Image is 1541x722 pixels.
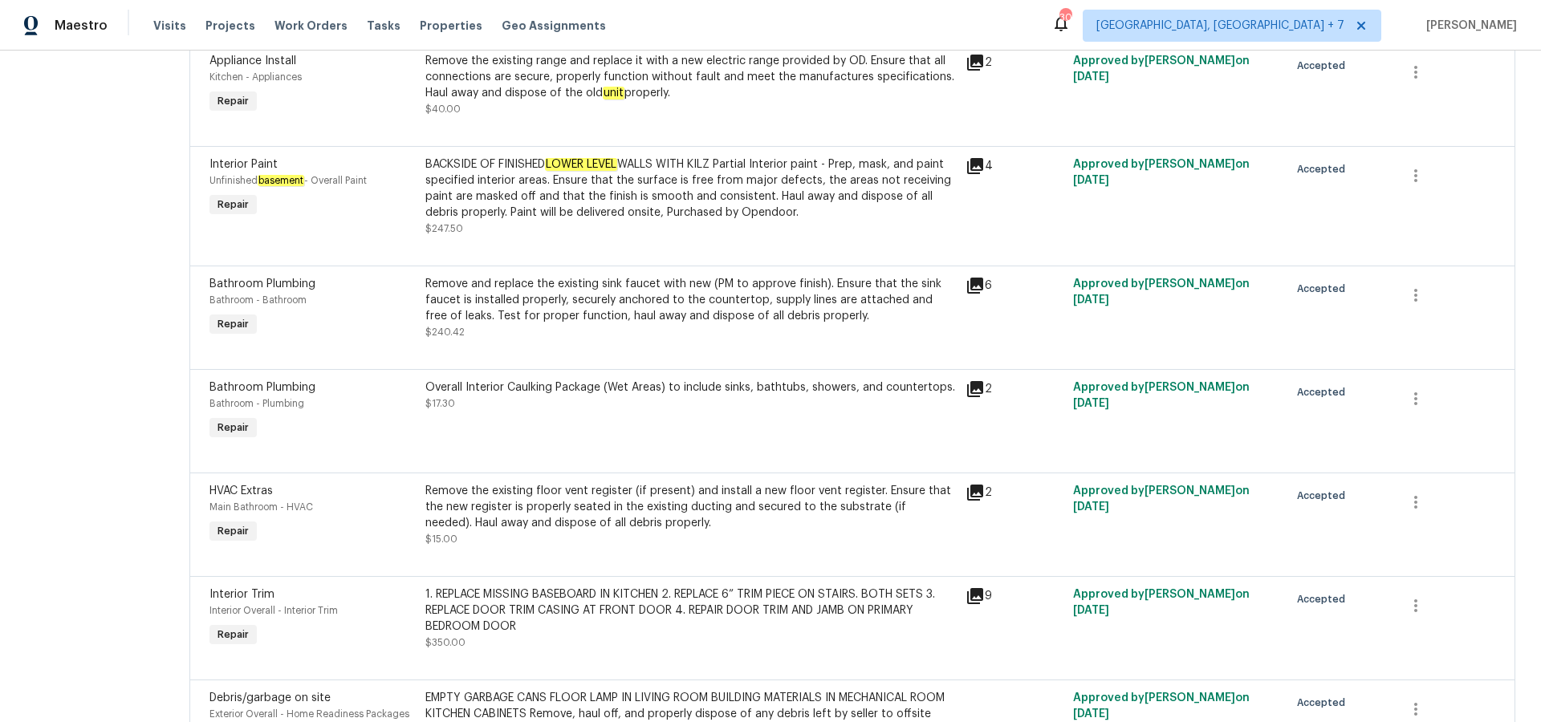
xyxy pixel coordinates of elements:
[1073,382,1250,409] span: Approved by [PERSON_NAME] on
[425,638,466,647] span: $350.00
[1297,58,1352,74] span: Accepted
[211,93,255,109] span: Repair
[209,55,296,67] span: Appliance Install
[1297,161,1352,177] span: Accepted
[211,316,255,332] span: Repair
[425,276,956,324] div: Remove and replace the existing sink faucet with new (PM to approve finish). Ensure that the sink...
[1297,695,1352,711] span: Accepted
[209,159,278,170] span: Interior Paint
[1297,488,1352,504] span: Accepted
[603,87,624,99] em: unit
[211,627,255,643] span: Repair
[1297,591,1352,607] span: Accepted
[1073,589,1250,616] span: Approved by [PERSON_NAME] on
[209,606,338,615] span: Interior Overall - Interior Trim
[1297,384,1352,400] span: Accepted
[209,382,315,393] span: Bathroom Plumbing
[1073,175,1109,186] span: [DATE]
[209,485,273,497] span: HVAC Extras
[966,276,1063,295] div: 6
[425,586,956,635] div: 1. REPLACE MISSING BASEBOARD IN KITCHEN 2. REPLACE 6” TRIM PIECE ON STAIRS. BOTH SETS 3. REPLACE ...
[425,534,457,544] span: $15.00
[209,278,315,290] span: Bathroom Plumbing
[209,502,313,512] span: Main Bathroom - HVAC
[211,420,255,436] span: Repair
[1073,71,1109,83] span: [DATE]
[425,483,956,531] div: Remove the existing floor vent register (if present) and install a new floor vent register. Ensur...
[1073,485,1250,513] span: Approved by [PERSON_NAME] on
[1420,18,1517,34] span: [PERSON_NAME]
[209,399,304,408] span: Bathroom - Plumbing
[966,379,1063,399] div: 2
[425,327,465,337] span: $240.42
[425,379,956,395] div: Overall Interior Caulking Package (Wet Areas) to include sinks, bathtubs, showers, and countertops.
[1073,278,1250,306] span: Approved by [PERSON_NAME] on
[425,224,463,233] span: $247.50
[966,156,1063,176] div: 4
[425,399,455,408] span: $17.30
[1073,605,1109,616] span: [DATE]
[209,589,274,600] span: Interior Trim
[1096,18,1344,34] span: [GEOGRAPHIC_DATA], [GEOGRAPHIC_DATA] + 7
[425,104,461,114] span: $40.00
[1073,692,1250,720] span: Approved by [PERSON_NAME] on
[1073,294,1109,306] span: [DATE]
[966,53,1063,72] div: 2
[1073,159,1250,186] span: Approved by [PERSON_NAME] on
[966,586,1063,606] div: 9
[211,523,255,539] span: Repair
[502,18,606,34] span: Geo Assignments
[153,18,186,34] span: Visits
[209,176,367,185] span: Unfinished - Overall Paint
[367,20,400,31] span: Tasks
[55,18,108,34] span: Maestro
[258,175,304,186] em: basement
[1073,708,1109,720] span: [DATE]
[1297,281,1352,297] span: Accepted
[425,53,956,101] div: Remove the existing range and replace it with a new electric range provided by OD. Ensure that al...
[209,709,409,719] span: Exterior Overall - Home Readiness Packages
[274,18,348,34] span: Work Orders
[425,156,956,221] div: BACKSIDE OF FINISHED WALLS WITH KILZ Partial Interior paint - Prep, mask, and paint specified int...
[209,692,331,704] span: Debris/garbage on site
[211,197,255,213] span: Repair
[1073,398,1109,409] span: [DATE]
[966,483,1063,502] div: 2
[1073,55,1250,83] span: Approved by [PERSON_NAME] on
[1073,501,1109,513] span: [DATE]
[1059,10,1071,26] div: 30
[420,18,482,34] span: Properties
[209,72,302,82] span: Kitchen - Appliances
[545,158,617,171] em: LOWER LEVEL
[209,295,307,305] span: Bathroom - Bathroom
[205,18,255,34] span: Projects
